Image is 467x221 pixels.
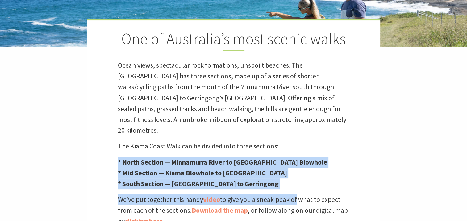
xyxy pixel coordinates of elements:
[118,179,279,188] strong: * South Section — [GEOGRAPHIC_DATA] to Gerringong
[203,195,220,204] a: video
[118,141,349,152] p: The Kiama Coast Walk can be divided into three sections:
[118,158,327,166] strong: * North Section — Minnamurra River to [GEOGRAPHIC_DATA] Blowhole
[118,30,349,51] h2: One of Australia’s most scenic walks
[118,60,349,136] p: Ocean views, spectacular rock formations, unspoilt beaches. The [GEOGRAPHIC_DATA] has three secti...
[192,206,248,215] a: Download the map
[118,169,287,177] strong: * Mid Section — Kiama Blowhole to [GEOGRAPHIC_DATA]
